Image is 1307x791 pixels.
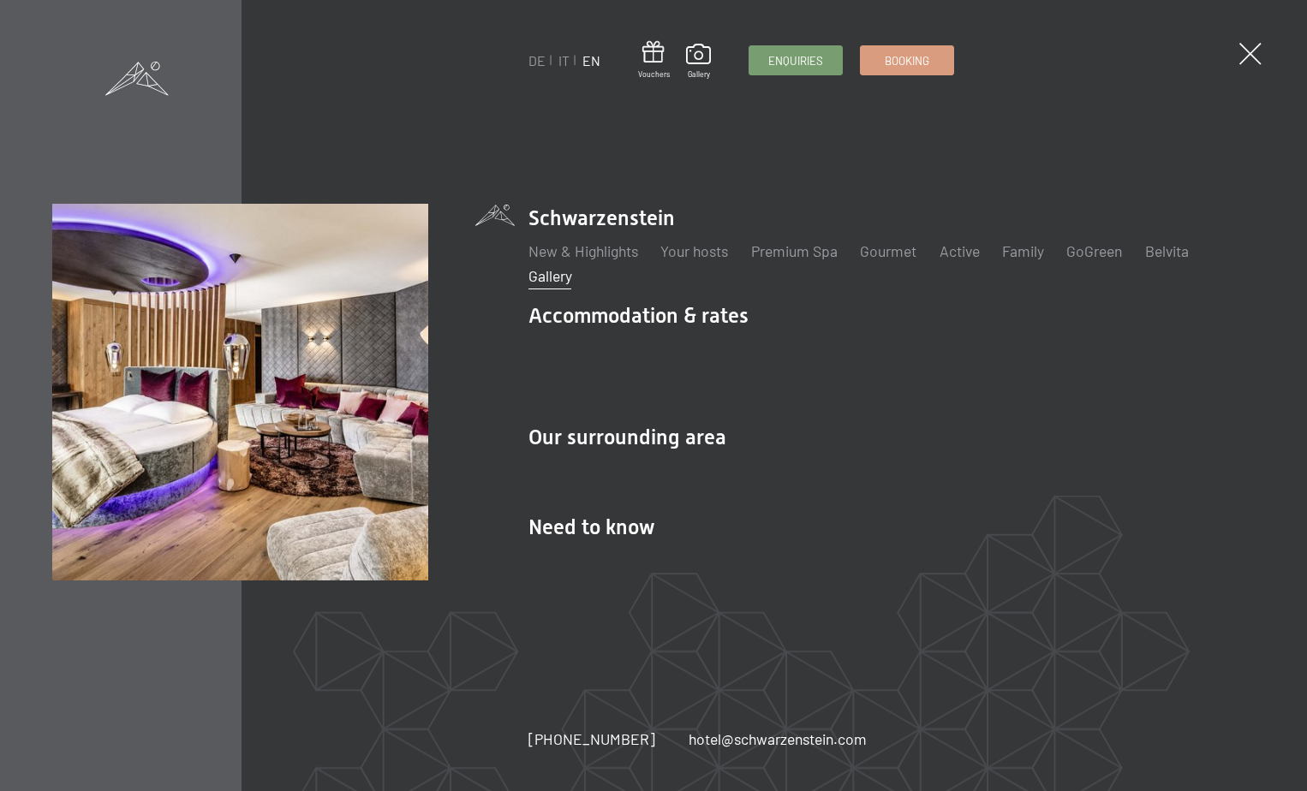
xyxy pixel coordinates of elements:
[749,46,842,74] a: Enquiries
[689,729,867,750] a: hotel@schwarzenstein.com
[582,52,600,68] a: EN
[1145,241,1189,260] a: Belvita
[528,266,572,285] a: Gallery
[660,241,728,260] a: Your hosts
[860,241,916,260] a: Gourmet
[751,241,838,260] a: Premium Spa
[940,241,980,260] a: Active
[528,729,655,750] a: [PHONE_NUMBER]
[1066,241,1122,260] a: GoGreen
[528,52,546,68] a: DE
[528,729,655,748] span: [PHONE_NUMBER]
[638,69,670,80] span: Vouchers
[558,52,570,68] a: IT
[885,53,929,68] span: Booking
[528,241,638,260] a: New & Highlights
[638,41,670,80] a: Vouchers
[686,44,711,80] a: Gallery
[768,53,823,68] span: Enquiries
[686,69,711,80] span: Gallery
[1002,241,1044,260] a: Family
[861,46,953,74] a: Booking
